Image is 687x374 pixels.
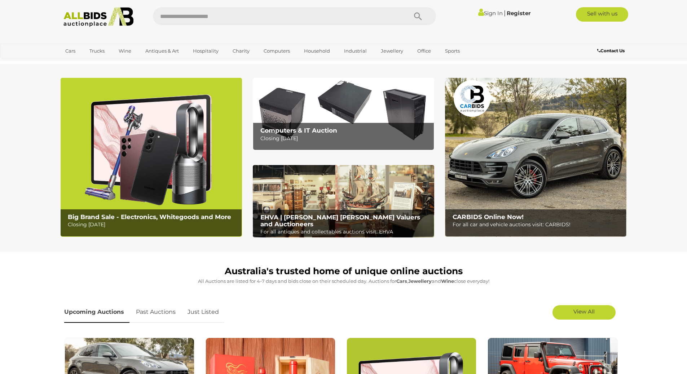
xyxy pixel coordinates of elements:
[396,278,407,284] strong: Cars
[64,266,623,276] h1: Australia's trusted home of unique online auctions
[253,165,434,238] a: EHVA | Evans Hastings Valuers and Auctioneers EHVA | [PERSON_NAME] [PERSON_NAME] Valuers and Auct...
[64,277,623,285] p: All Auctions are listed for 4-7 days and bids close on their scheduled day. Auctions for , and cl...
[228,45,254,57] a: Charity
[453,220,622,229] p: For all car and vehicle auctions visit: CARBIDS!
[597,48,625,53] b: Contact Us
[68,213,231,221] b: Big Brand Sale - Electronics, Whitegoods and More
[253,78,434,150] img: Computers & IT Auction
[68,220,238,229] p: Closing [DATE]
[260,214,420,228] b: EHVA | [PERSON_NAME] [PERSON_NAME] Valuers and Auctioneers
[182,302,224,323] a: Just Listed
[440,45,464,57] a: Sports
[61,57,121,69] a: [GEOGRAPHIC_DATA]
[576,7,628,22] a: Sell with us
[61,78,242,237] img: Big Brand Sale - Electronics, Whitegoods and More
[441,278,454,284] strong: Wine
[339,45,371,57] a: Industrial
[299,45,335,57] a: Household
[114,45,136,57] a: Wine
[64,302,129,323] a: Upcoming Auctions
[408,278,432,284] strong: Jewellery
[188,45,223,57] a: Hospitality
[259,45,295,57] a: Computers
[260,127,337,134] b: Computers & IT Auction
[453,213,524,221] b: CARBIDS Online Now!
[445,78,626,237] img: CARBIDS Online Now!
[141,45,184,57] a: Antiques & Art
[60,7,138,27] img: Allbids.com.au
[552,305,616,320] a: View All
[504,9,506,17] span: |
[478,10,503,17] a: Sign In
[260,134,430,143] p: Closing [DATE]
[413,45,436,57] a: Office
[85,45,109,57] a: Trucks
[597,47,626,55] a: Contact Us
[61,45,80,57] a: Cars
[507,10,530,17] a: Register
[260,227,430,236] p: For all antiques and collectables auctions visit: EHVA
[61,78,242,237] a: Big Brand Sale - Electronics, Whitegoods and More Big Brand Sale - Electronics, Whitegoods and Mo...
[253,78,434,150] a: Computers & IT Auction Computers & IT Auction Closing [DATE]
[131,302,181,323] a: Past Auctions
[445,78,626,237] a: CARBIDS Online Now! CARBIDS Online Now! For all car and vehicle auctions visit: CARBIDS!
[376,45,408,57] a: Jewellery
[573,308,595,315] span: View All
[400,7,436,25] button: Search
[253,165,434,238] img: EHVA | Evans Hastings Valuers and Auctioneers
